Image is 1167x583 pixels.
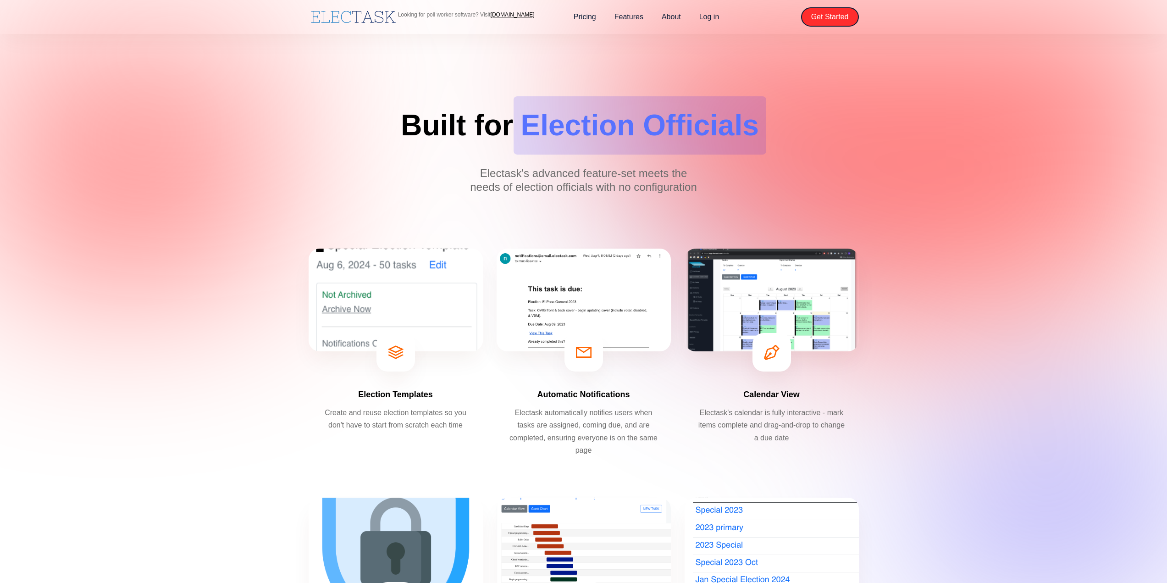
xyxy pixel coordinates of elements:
[358,389,433,400] h4: Election Templates
[401,96,766,155] h1: Built for
[491,11,535,18] a: [DOMAIN_NAME]
[743,389,800,400] h4: Calendar View
[653,7,690,27] a: About
[309,9,398,25] a: home
[514,96,766,155] span: Election Officials
[537,389,630,400] h4: Automatic Notifications
[801,7,859,27] a: Get Started
[320,406,471,431] p: Create and reuse election templates so you don't have to start from scratch each time
[469,167,698,194] p: Electask's advanced feature-set meets the needs of election officials with no configuration
[690,7,729,27] a: Log in
[696,406,847,444] p: Electask's calendar is fully interactive - mark items complete and drag-and-drop to change a due ...
[508,406,659,456] p: Electask automatically notifies users when tasks are assigned, coming due, and are completed, ens...
[564,7,605,27] a: Pricing
[605,7,653,27] a: Features
[398,12,535,17] p: Looking for poll worker software? Visit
